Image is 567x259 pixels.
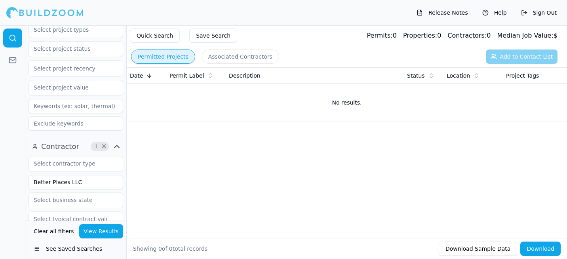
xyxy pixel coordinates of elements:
[29,116,123,131] input: Exclude keywords
[29,99,123,113] input: Keywords (ex: solar, thermal)
[506,72,539,80] span: Project Tags
[158,246,162,252] span: 0
[413,6,472,19] button: Release Notes
[29,156,113,171] input: Select contractor type
[189,29,237,43] button: Save Search
[101,145,107,149] span: Clear Contractor filters
[169,246,173,252] span: 0
[169,72,204,80] span: Permit Label
[29,42,113,56] input: Select project status
[229,72,261,80] span: Description
[439,242,517,256] button: Download Sample Data
[447,32,487,39] span: Contractors:
[130,72,143,80] span: Date
[79,224,124,238] button: View Results
[127,84,567,122] td: No results.
[29,175,123,189] input: Business name
[29,23,113,37] input: Select project types
[407,72,425,80] span: Status
[478,6,511,19] button: Help
[29,80,113,95] input: Select project value
[497,31,557,40] div: $
[29,140,123,153] button: Contractor1Clear Contractor filters
[403,31,441,40] div: 0
[41,141,79,152] span: Contractor
[497,32,553,39] span: Median Job Value:
[517,6,561,19] button: Sign Out
[403,32,437,39] span: Properties:
[29,193,113,207] input: Select business state
[29,212,113,226] input: Select typical contract value
[133,245,207,253] div: Showing of total records
[130,29,180,43] button: Quick Search
[520,242,561,256] button: Download
[367,32,392,39] span: Permits:
[32,224,76,238] button: Clear all filters
[202,50,279,64] button: Associated Contractors
[29,242,123,256] button: See Saved Searches
[131,50,195,64] button: Permitted Projects
[367,31,396,40] div: 0
[93,143,101,150] span: 1
[447,72,470,80] span: Location
[447,31,491,40] div: 0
